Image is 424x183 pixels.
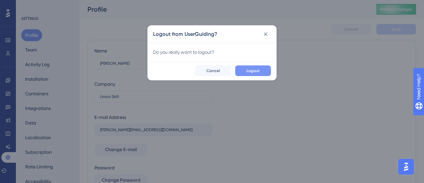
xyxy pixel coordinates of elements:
h2: Logout from UserGuiding? [153,30,217,38]
iframe: UserGuiding AI Assistant Launcher [396,157,416,177]
span: Logout [246,68,260,73]
span: Cancel [206,68,220,73]
div: Do you really want to logout? [153,48,271,56]
span: Need Help? [16,2,41,10]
